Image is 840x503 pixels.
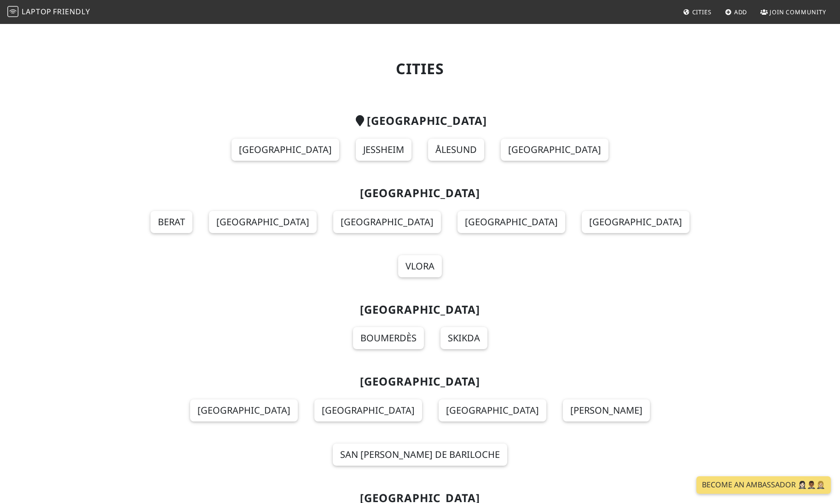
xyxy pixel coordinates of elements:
[440,327,487,349] a: Skikda
[122,303,718,316] h2: [GEOGRAPHIC_DATA]
[582,211,689,233] a: [GEOGRAPHIC_DATA]
[428,139,484,161] a: Ålesund
[22,6,52,17] span: Laptop
[53,6,90,17] span: Friendly
[209,211,317,233] a: [GEOGRAPHIC_DATA]
[356,139,411,161] a: Jessheim
[151,211,192,233] a: Berat
[439,399,546,421] a: [GEOGRAPHIC_DATA]
[353,327,424,349] a: Boumerdès
[333,444,507,466] a: San [PERSON_NAME] de Bariloche
[122,60,718,77] h1: Cities
[190,399,298,421] a: [GEOGRAPHIC_DATA]
[333,211,441,233] a: [GEOGRAPHIC_DATA]
[458,211,565,233] a: [GEOGRAPHIC_DATA]
[7,6,18,17] img: LaptopFriendly
[7,4,90,20] a: LaptopFriendly LaptopFriendly
[314,399,422,421] a: [GEOGRAPHIC_DATA]
[232,139,339,161] a: [GEOGRAPHIC_DATA]
[122,187,718,200] h2: [GEOGRAPHIC_DATA]
[696,476,831,494] a: Become an Ambassador 🤵🏻‍♀️🤵🏾‍♂️🤵🏼‍♀️
[122,114,718,128] h2: [GEOGRAPHIC_DATA]
[679,4,715,20] a: Cities
[721,4,751,20] a: Add
[501,139,608,161] a: [GEOGRAPHIC_DATA]
[757,4,830,20] a: Join Community
[692,8,712,16] span: Cities
[770,8,826,16] span: Join Community
[563,399,650,421] a: [PERSON_NAME]
[122,375,718,388] h2: [GEOGRAPHIC_DATA]
[398,255,442,277] a: Vlora
[734,8,747,16] span: Add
